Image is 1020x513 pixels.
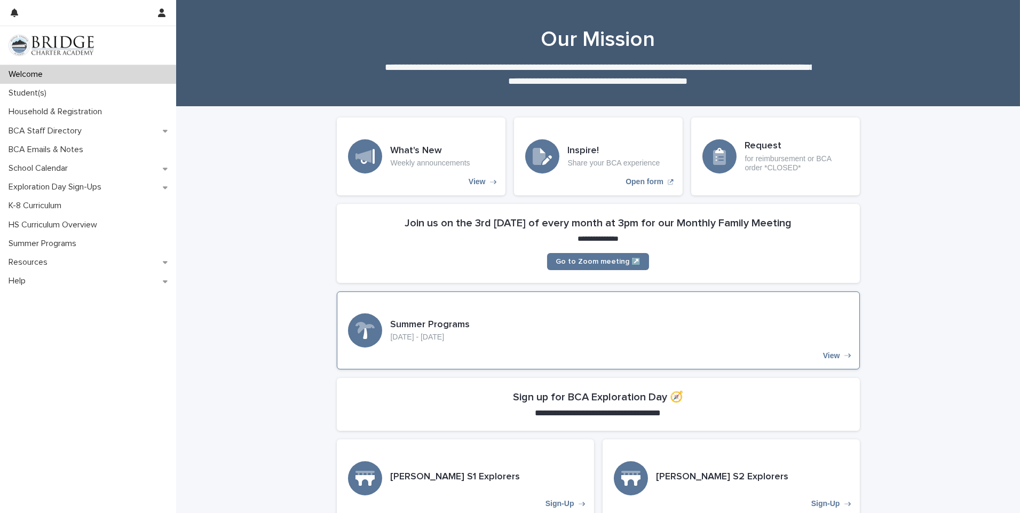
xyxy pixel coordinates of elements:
h3: [PERSON_NAME] S1 Explorers [391,471,520,483]
p: Household & Registration [4,107,110,117]
h2: Join us on the 3rd [DATE] of every month at 3pm for our Monthly Family Meeting [405,217,792,230]
p: HS Curriculum Overview [4,220,106,230]
p: Exploration Day Sign-Ups [4,182,110,192]
h3: Inspire! [568,145,660,157]
span: Go to Zoom meeting ↗️ [556,258,641,265]
a: Open form [514,117,683,195]
p: View [469,177,486,186]
p: Sign-Up [811,499,840,508]
h3: What's New [391,145,470,157]
p: K-8 Curriculum [4,201,70,211]
p: Resources [4,257,56,267]
a: Go to Zoom meeting ↗️ [547,253,649,270]
p: for reimbursement or BCA order *CLOSED* [745,154,849,172]
p: Help [4,276,34,286]
h3: Summer Programs [391,319,470,331]
p: Share your BCA experience [568,159,660,168]
h3: [PERSON_NAME] S2 Explorers [657,471,789,483]
a: View [337,117,505,195]
p: Summer Programs [4,239,85,249]
p: View [823,351,840,360]
p: Open form [626,177,663,186]
img: V1C1m3IdTEidaUdm9Hs0 [9,35,94,56]
p: Welcome [4,69,51,80]
p: BCA Emails & Notes [4,145,92,155]
p: Sign-Up [545,499,574,508]
h1: Our Mission [337,27,860,52]
h2: Sign up for BCA Exploration Day 🧭 [513,391,683,404]
p: Weekly announcements [391,159,470,168]
h3: Request [745,140,849,152]
p: [DATE] - [DATE] [391,333,470,342]
p: Student(s) [4,88,55,98]
p: School Calendar [4,163,76,173]
a: View [337,291,860,369]
p: BCA Staff Directory [4,126,90,136]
